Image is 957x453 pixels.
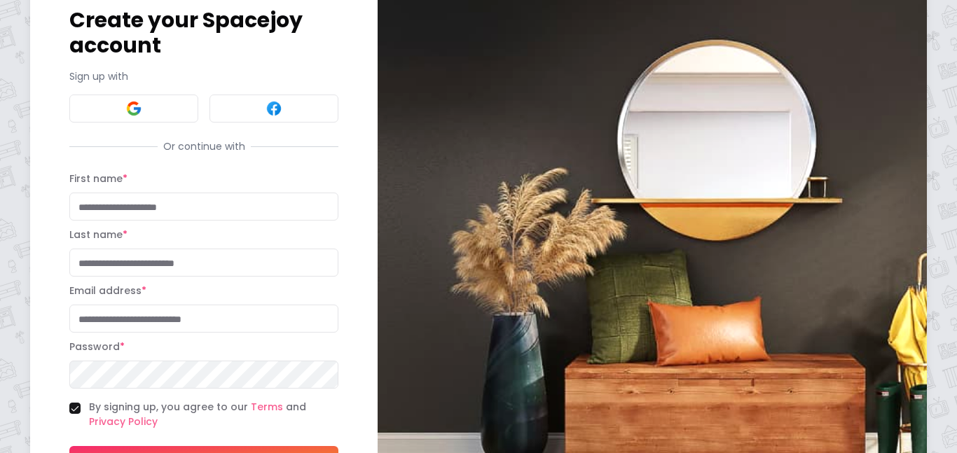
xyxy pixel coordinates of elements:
label: By signing up, you agree to our and [89,400,338,429]
p: Sign up with [69,69,338,83]
label: Last name [69,228,128,242]
img: Google signin [125,100,142,117]
img: Facebook signin [266,100,282,117]
h1: Create your Spacejoy account [69,8,338,58]
span: Or continue with [158,139,251,153]
label: Password [69,340,125,354]
label: First name [69,172,128,186]
label: Email address [69,284,146,298]
a: Terms [251,400,283,414]
a: Privacy Policy [89,414,158,428]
